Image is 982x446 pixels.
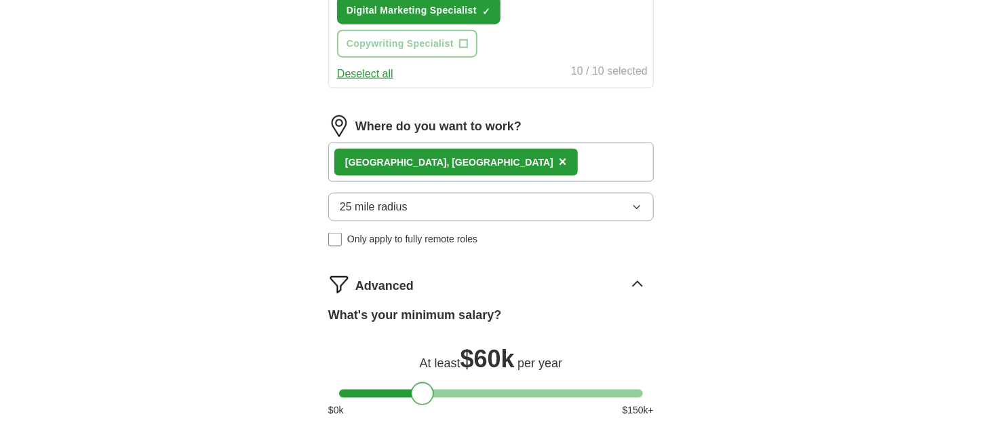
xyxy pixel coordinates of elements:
div: [GEOGRAPHIC_DATA], [GEOGRAPHIC_DATA] [345,155,553,170]
button: Copywriting Specialist [337,30,477,58]
img: location.png [328,115,350,137]
span: Only apply to fully remote roles [347,232,477,246]
span: per year [517,356,562,370]
span: ✓ [482,6,490,17]
input: Only apply to fully remote roles [328,233,342,246]
span: $ 60k [460,345,515,373]
span: × [559,154,567,169]
span: Copywriting Specialist [347,37,454,51]
span: $ 150 k+ [623,403,654,417]
span: 25 mile radius [340,199,408,215]
button: × [559,152,567,172]
span: Digital Marketing Specialist [347,3,477,18]
label: What's your minimum salary? [328,306,501,324]
span: Advanced [355,277,414,295]
span: $ 0 k [328,403,344,417]
span: At least [420,356,460,370]
img: filter [328,274,350,295]
button: 25 mile radius [328,193,654,221]
label: Where do you want to work? [355,117,522,136]
button: Deselect all [337,66,393,82]
div: 10 / 10 selected [571,63,648,82]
